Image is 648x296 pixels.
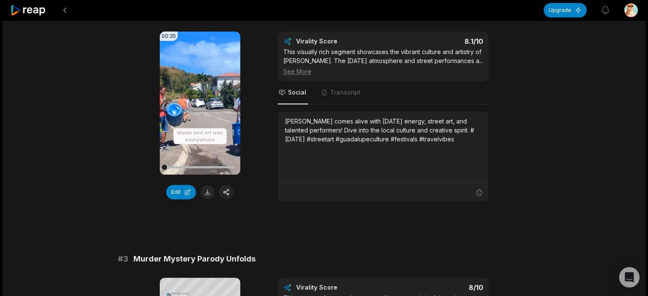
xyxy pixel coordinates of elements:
span: # 3 [118,253,128,265]
div: [PERSON_NAME] comes alive with [DATE] energy, street art, and talented performers! Dive into the ... [285,117,481,144]
div: See More [283,67,483,76]
div: 8 /10 [392,283,483,292]
video: Your browser does not support mp4 format. [160,32,240,175]
button: Upgrade [544,3,587,17]
div: 8.1 /10 [392,37,483,46]
div: Virality Score [296,283,388,292]
button: Edit [166,185,196,199]
div: Virality Score [296,37,388,46]
span: Social [288,88,306,97]
nav: Tabs [278,81,489,104]
span: Murder Mystery Parody Unfolds [133,253,256,265]
div: This visually rich segment showcases the vibrant culture and artistry of [PERSON_NAME]. The [DATE... [283,47,483,76]
span: Transcript [330,88,360,97]
div: Open Intercom Messenger [619,267,639,287]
